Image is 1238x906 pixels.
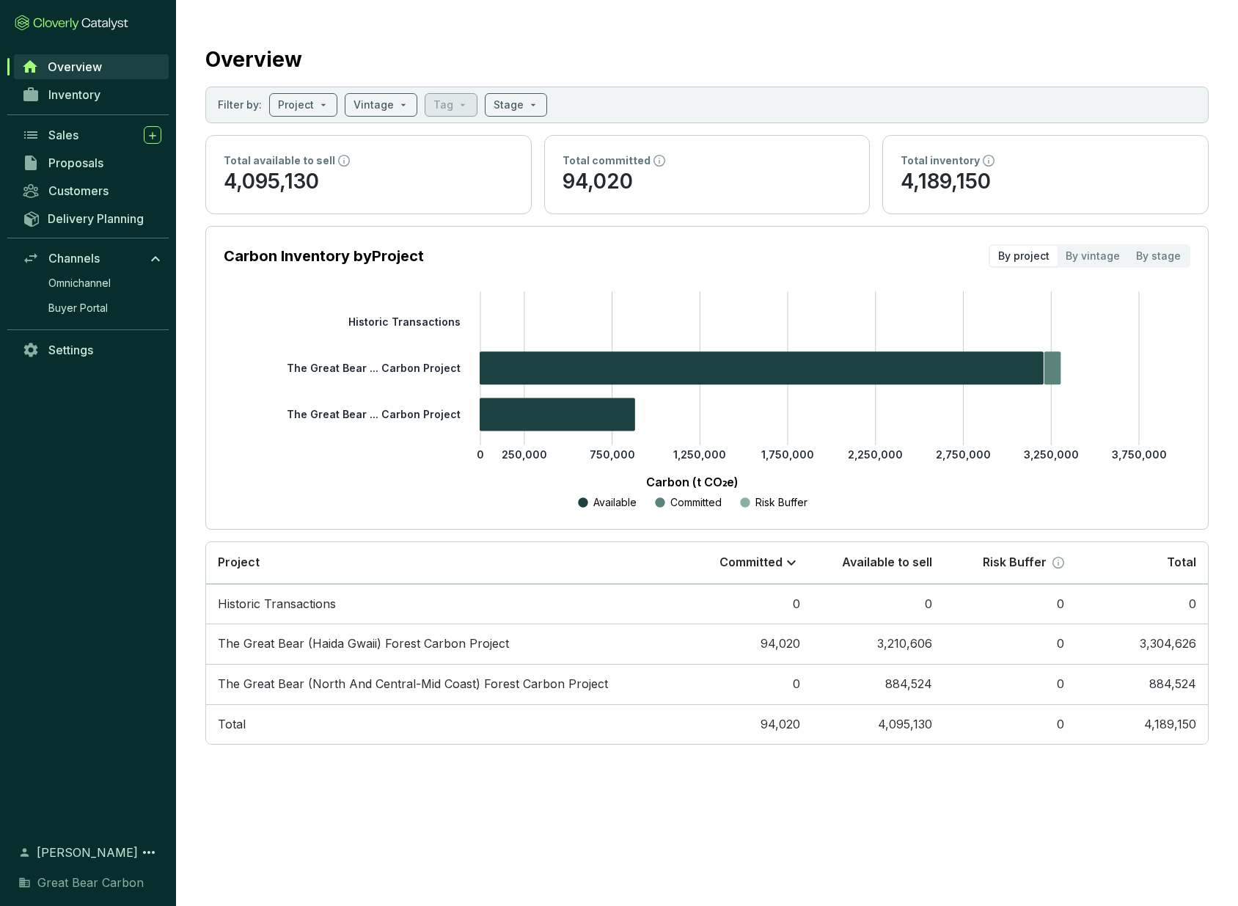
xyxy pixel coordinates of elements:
tspan: 250,000 [502,448,547,461]
td: 4,189,150 [1076,704,1208,745]
span: Delivery Planning [48,211,144,226]
td: The Great Bear (North And Central-Mid Coast) Forest Carbon Project [206,664,680,704]
tspan: 2,250,000 [848,448,903,461]
a: Channels [15,246,169,271]
span: Great Bear Carbon [37,874,144,891]
p: Filter by: [218,98,262,112]
span: Settings [48,343,93,357]
td: 94,020 [680,624,812,664]
a: Proposals [15,150,169,175]
a: Omnichannel [41,272,169,294]
p: Committed [719,555,783,571]
h2: Overview [205,44,302,75]
tspan: 750,000 [590,448,635,461]
td: 884,524 [812,664,944,704]
span: Channels [48,251,100,266]
td: 0 [680,584,812,624]
tspan: Historic Transactions [348,315,461,327]
td: 0 [812,584,944,624]
td: 0 [1076,584,1208,624]
p: Total available to sell [224,153,335,168]
a: Sales [15,123,169,147]
a: Inventory [15,82,169,107]
span: Inventory [48,87,100,102]
a: Settings [15,337,169,362]
p: Tag [433,98,453,112]
span: Omnichannel [48,276,111,291]
span: Buyer Portal [48,301,108,315]
td: 0 [944,584,1076,624]
div: By project [990,246,1058,266]
div: By stage [1128,246,1189,266]
tspan: 1,250,000 [673,448,726,461]
div: By vintage [1058,246,1128,266]
tspan: 1,750,000 [761,448,814,461]
p: Total committed [563,153,651,168]
div: segmented control [989,244,1190,268]
p: 94,020 [563,168,852,196]
td: 3,210,606 [812,624,944,664]
td: The Great Bear (Haida Gwaii) Forest Carbon Project [206,624,680,664]
p: 4,095,130 [224,168,513,196]
span: Overview [48,59,102,74]
p: Total inventory [901,153,980,168]
a: Customers [15,178,169,203]
th: Total [1076,542,1208,584]
td: 0 [944,704,1076,745]
td: 3,304,626 [1076,624,1208,664]
td: Total [206,704,680,745]
td: 884,524 [1076,664,1208,704]
td: 4,095,130 [812,704,944,745]
td: 0 [680,664,812,704]
a: Delivery Planning [15,206,169,230]
tspan: 2,750,000 [936,448,991,461]
span: Customers [48,183,109,198]
td: Historic Transactions [206,584,680,624]
th: Project [206,542,680,584]
p: Carbon Inventory by Project [224,246,424,266]
p: Carbon (t CO₂e) [246,473,1139,491]
th: Available to sell [812,542,944,584]
a: Overview [14,54,169,79]
td: 0 [944,664,1076,704]
p: Available [593,495,637,510]
span: [PERSON_NAME] [37,844,138,861]
td: 94,020 [680,704,812,745]
tspan: The Great Bear ... Carbon Project [287,408,461,420]
a: Buyer Portal [41,297,169,319]
span: Proposals [48,156,103,170]
tspan: 3,750,000 [1112,448,1167,461]
tspan: 0 [477,448,484,461]
p: Risk Buffer [755,495,807,510]
span: Sales [48,128,78,142]
tspan: The Great Bear ... Carbon Project [287,362,461,374]
p: Committed [670,495,722,510]
tspan: 3,250,000 [1024,448,1079,461]
p: 4,189,150 [901,168,1190,196]
td: 0 [944,624,1076,664]
p: Risk Buffer [983,555,1047,571]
